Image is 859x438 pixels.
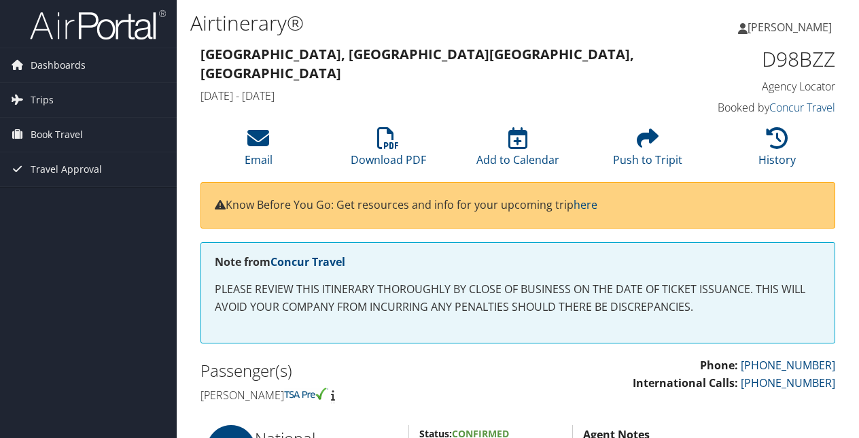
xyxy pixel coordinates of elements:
strong: International Calls: [633,375,738,390]
p: Know Before You Go: Get resources and info for your upcoming trip [215,197,821,214]
strong: Phone: [700,358,738,373]
a: [PERSON_NAME] [738,7,845,48]
img: airportal-logo.png [30,9,166,41]
a: Concur Travel [270,254,345,269]
h4: [DATE] - [DATE] [200,88,671,103]
a: History [758,135,796,167]
h1: D98BZZ [692,45,835,73]
strong: Note from [215,254,345,269]
span: [PERSON_NAME] [748,20,832,35]
strong: [GEOGRAPHIC_DATA], [GEOGRAPHIC_DATA] [GEOGRAPHIC_DATA], [GEOGRAPHIC_DATA] [200,45,634,82]
span: Travel Approval [31,152,102,186]
a: Concur Travel [769,100,835,115]
span: Book Travel [31,118,83,152]
a: [PHONE_NUMBER] [741,358,835,373]
h1: Airtinerary® [190,9,627,37]
h4: [PERSON_NAME] [200,388,508,403]
a: here [574,197,597,212]
a: Download PDF [351,135,426,167]
img: tsa-precheck.png [284,388,328,400]
span: Trips [31,83,54,117]
h4: Agency Locator [692,79,835,94]
h4: Booked by [692,100,835,115]
h2: Passenger(s) [200,359,508,382]
p: PLEASE REVIEW THIS ITINERARY THOROUGHLY BY CLOSE OF BUSINESS ON THE DATE OF TICKET ISSUANCE. THIS... [215,281,821,316]
a: Push to Tripit [613,135,682,167]
a: [PHONE_NUMBER] [741,375,835,390]
span: Dashboards [31,48,86,82]
a: Add to Calendar [476,135,559,167]
a: Email [245,135,273,167]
